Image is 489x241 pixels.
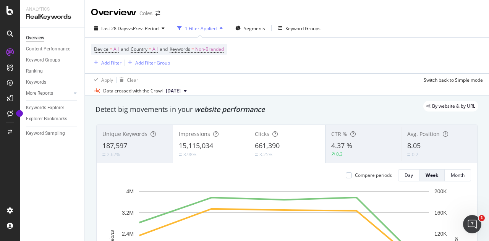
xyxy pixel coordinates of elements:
a: Keyword Groups [26,56,79,64]
div: 3.25% [259,151,272,158]
button: Clear [117,74,138,86]
span: Avg. Position [407,130,440,137]
span: 2025 Aug. 16th [166,87,181,94]
div: 1 Filter Applied [185,25,217,32]
button: Day [398,169,419,181]
div: Month [451,172,465,178]
button: Add Filter [91,58,121,67]
span: 8.05 [407,141,421,150]
a: Content Performance [26,45,79,53]
div: Keyword Groups [285,25,321,32]
span: Device [94,46,108,52]
span: vs Prev. Period [128,25,159,32]
a: Keywords [26,78,79,86]
a: More Reports [26,89,71,97]
div: Analytics [26,6,78,13]
div: Overview [26,34,44,42]
img: Equal [102,154,105,156]
span: Clicks [255,130,269,137]
span: Keywords [170,46,190,52]
text: 2.4M [122,231,134,237]
text: 120K [434,231,447,237]
div: Add Filter Group [135,60,170,66]
span: 4.37 % [331,141,352,150]
div: Content Performance [26,45,70,53]
img: Equal [179,154,182,156]
a: Ranking [26,67,79,75]
div: More Reports [26,89,53,97]
div: Clear [127,77,138,83]
a: Explorer Bookmarks [26,115,79,123]
div: Keyword Groups [26,56,60,64]
a: Keywords Explorer [26,104,79,112]
span: Impressions [179,130,210,137]
a: Keyword Sampling [26,129,79,137]
span: 15,115,034 [179,141,213,150]
button: Last 28 DaysvsPrev. Period [91,22,168,34]
span: = [110,46,112,52]
span: All [113,44,119,55]
button: Keyword Groups [275,22,324,34]
div: Keywords Explorer [26,104,64,112]
button: [DATE] [163,86,190,95]
span: and [160,46,168,52]
button: Switch back to Simple mode [421,74,483,86]
div: 2.62% [107,151,120,158]
text: 200K [434,188,447,194]
button: Segments [232,22,268,34]
div: Apply [101,77,113,83]
span: All [152,44,158,55]
text: 160K [434,210,447,216]
div: Add Filter [101,60,121,66]
span: CTR % [331,130,347,137]
button: Apply [91,74,113,86]
img: Equal [407,154,410,156]
div: 3.98% [183,151,196,158]
span: = [191,46,194,52]
button: Week [419,169,445,181]
div: RealKeywords [26,13,78,21]
span: By website & by URL [432,104,475,108]
div: Explorer Bookmarks [26,115,67,123]
span: Unique Keywords [102,130,147,137]
span: 1 [479,215,485,221]
span: = [149,46,151,52]
iframe: Intercom live chat [463,215,481,233]
text: 3.2M [122,210,134,216]
div: Keyword Sampling [26,129,65,137]
span: Non-Branded [195,44,224,55]
div: Tooltip anchor [16,110,23,117]
span: Country [131,46,147,52]
span: Last 28 Days [101,25,128,32]
img: Equal [255,154,258,156]
a: Overview [26,34,79,42]
div: Data crossed with the Crawl [103,87,163,94]
div: 0.3 [336,151,343,157]
span: 187,597 [102,141,127,150]
div: Week [426,172,438,178]
div: legacy label [423,101,478,112]
div: Day [405,172,413,178]
button: Add Filter Group [125,58,170,67]
span: and [121,46,129,52]
span: 661,390 [255,141,280,150]
div: Coles [139,10,152,17]
button: Month [445,169,471,181]
div: Overview [91,6,136,19]
div: Compare periods [355,172,392,178]
div: 0.2 [412,151,418,158]
text: 4M [126,188,134,194]
span: Segments [244,25,265,32]
div: Switch back to Simple mode [424,77,483,83]
button: 1 Filter Applied [174,22,226,34]
div: Keywords [26,78,46,86]
div: arrow-right-arrow-left [155,11,160,16]
div: Ranking [26,67,43,75]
